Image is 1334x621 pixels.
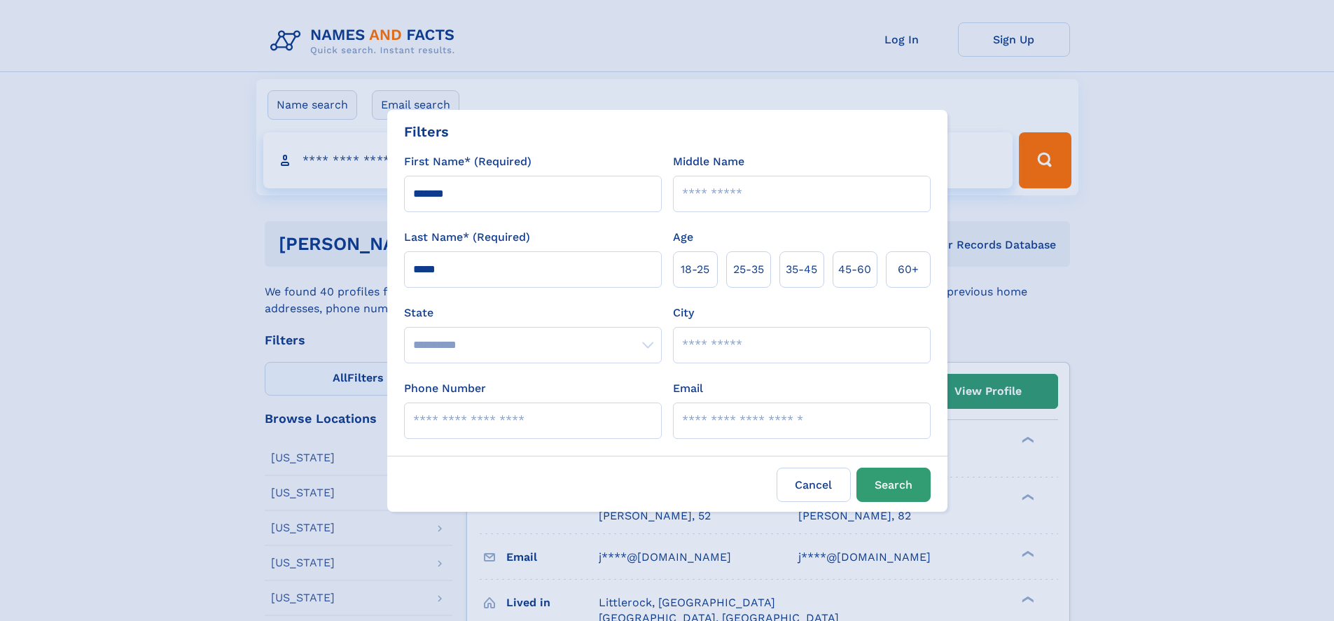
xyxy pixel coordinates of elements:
[733,261,764,278] span: 25‑35
[856,468,931,502] button: Search
[404,121,449,142] div: Filters
[673,229,693,246] label: Age
[673,153,744,170] label: Middle Name
[404,153,531,170] label: First Name* (Required)
[838,261,871,278] span: 45‑60
[898,261,919,278] span: 60+
[673,305,694,321] label: City
[777,468,851,502] label: Cancel
[673,380,703,397] label: Email
[786,261,817,278] span: 35‑45
[681,261,709,278] span: 18‑25
[404,229,530,246] label: Last Name* (Required)
[404,380,486,397] label: Phone Number
[404,305,662,321] label: State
